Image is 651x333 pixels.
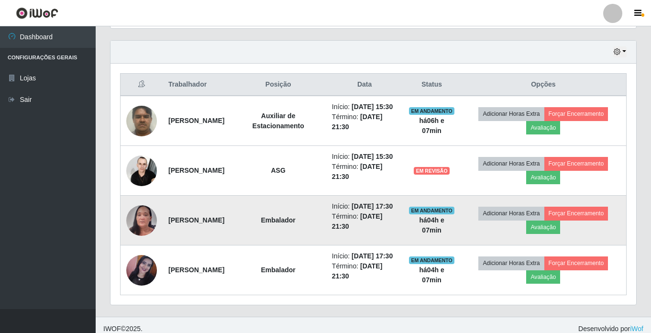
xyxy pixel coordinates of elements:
li: Término: [332,211,397,232]
time: [DATE] 17:30 [352,252,393,260]
button: Adicionar Horas Extra [478,157,544,170]
img: 1747925689059.jpeg [126,150,157,191]
button: Avaliação [526,121,560,134]
strong: há 04 h e 07 min [419,266,444,284]
time: [DATE] 15:30 [352,153,393,160]
th: Trabalhador [163,74,230,96]
strong: Embalador [261,216,295,224]
strong: há 04 h e 07 min [419,216,444,234]
li: Início: [332,251,397,261]
button: Avaliação [526,221,560,234]
button: Avaliação [526,270,560,284]
li: Início: [332,152,397,162]
span: EM REVISÃO [414,167,449,175]
button: Adicionar Horas Extra [478,107,544,121]
th: Data [326,74,403,96]
img: CoreUI Logo [16,7,58,19]
li: Início: [332,102,397,112]
img: 1709948843689.jpeg [126,187,157,254]
strong: [PERSON_NAME] [168,117,224,124]
span: EM ANDAMENTO [409,256,454,264]
span: EM ANDAMENTO [409,207,454,214]
a: iWof [630,325,643,333]
strong: Embalador [261,266,295,274]
span: EM ANDAMENTO [409,107,454,115]
li: Término: [332,261,397,281]
time: [DATE] 15:30 [352,103,393,111]
th: Opções [461,74,627,96]
img: 1752587880902.jpeg [126,100,157,141]
li: Início: [332,201,397,211]
strong: [PERSON_NAME] [168,216,224,224]
strong: Auxiliar de Estacionamento [253,112,304,130]
time: [DATE] 17:30 [352,202,393,210]
button: Forçar Encerramento [544,107,608,121]
button: Forçar Encerramento [544,256,608,270]
button: Adicionar Horas Extra [478,256,544,270]
button: Adicionar Horas Extra [478,207,544,220]
span: IWOF [103,325,121,333]
button: Avaliação [526,171,560,184]
img: 1752499690681.jpeg [126,255,157,286]
strong: há 06 h e 07 min [419,117,444,134]
li: Término: [332,162,397,182]
strong: [PERSON_NAME] [168,266,224,274]
button: Forçar Encerramento [544,207,608,220]
button: Forçar Encerramento [544,157,608,170]
li: Término: [332,112,397,132]
th: Status [403,74,460,96]
th: Posição [230,74,326,96]
strong: [PERSON_NAME] [168,166,224,174]
strong: ASG [271,166,285,174]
